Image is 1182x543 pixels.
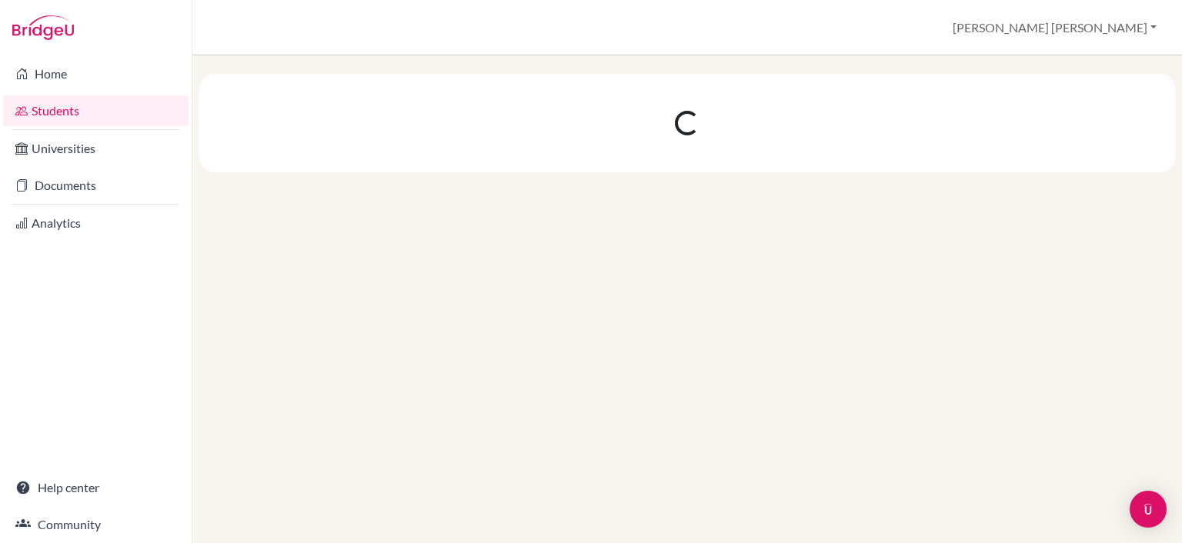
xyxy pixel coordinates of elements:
[3,472,189,503] a: Help center
[3,133,189,164] a: Universities
[3,95,189,126] a: Students
[3,208,189,238] a: Analytics
[3,58,189,89] a: Home
[12,15,74,40] img: Bridge-U
[3,170,189,201] a: Documents
[946,13,1164,42] button: [PERSON_NAME] [PERSON_NAME]
[1130,491,1167,528] div: Open Intercom Messenger
[3,509,189,540] a: Community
